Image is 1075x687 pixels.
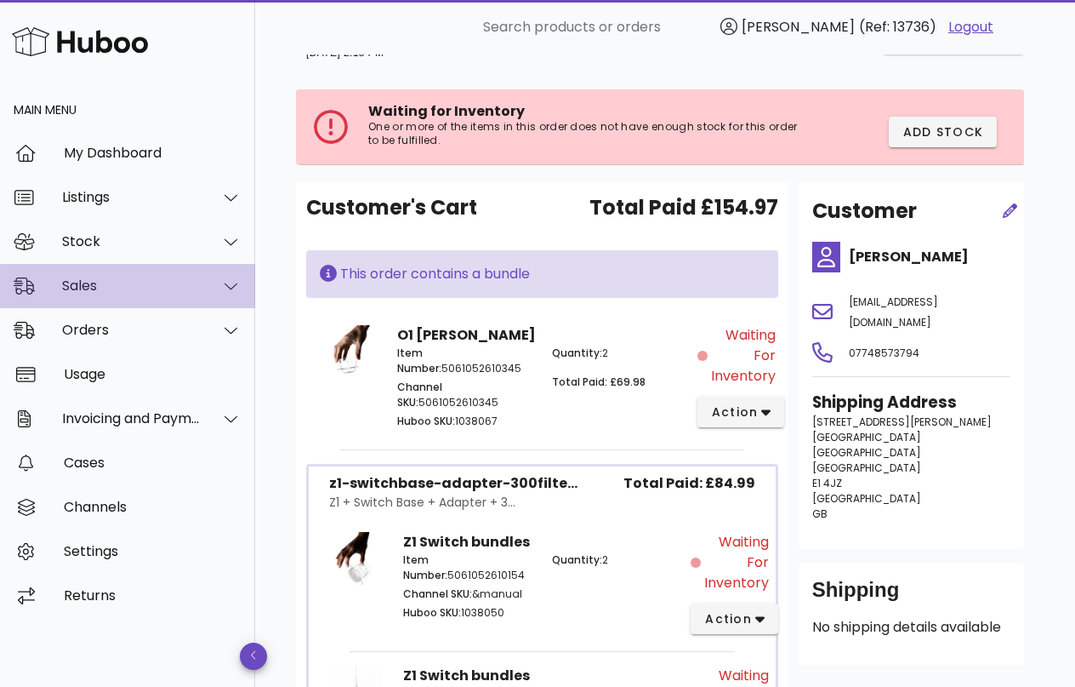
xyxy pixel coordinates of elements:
span: [STREET_ADDRESS][PERSON_NAME] [812,415,992,429]
img: Product Image [320,325,377,401]
span: Channel SKU: [403,587,472,601]
p: 5061052610345 [397,380,532,410]
span: E1 4JZ [812,476,842,490]
span: Channel SKU: [397,380,442,409]
button: action [691,604,778,634]
div: This order contains a bundle [320,264,765,284]
span: Total Paid: £69.98 [552,375,646,389]
strong: Z1 Switch bundles [403,532,530,552]
a: Logout [948,17,993,37]
p: 2 [552,346,686,361]
div: Usage [64,366,242,382]
div: Settings [64,543,242,559]
p: 5061052610345 [397,346,532,376]
span: action [711,404,759,421]
span: Huboo SKU: [403,605,461,620]
span: [GEOGRAPHIC_DATA] [812,491,921,506]
p: &manual [403,587,532,602]
span: 07748573794 [849,346,919,360]
div: Sales [62,278,201,294]
div: Returns [64,587,242,604]
p: One or more of the items in this order does not have enough stock for this order to be fulfilled. [368,120,805,147]
strong: O1 [PERSON_NAME] [397,325,536,345]
p: 1038050 [403,605,532,621]
strong: Z1 Switch bundles [403,666,530,685]
span: action [704,610,752,628]
div: z1-switchbase-adapter-300filte... [329,473,577,494]
div: Stock [62,233,201,249]
div: Orders [62,322,201,338]
span: Waiting for Inventory [368,101,525,121]
p: No shipping details available [812,617,1010,638]
h2: Customer [812,196,917,226]
img: Product Image [329,532,383,604]
span: Add Stock [902,123,984,141]
span: Customer's Cart [306,192,477,223]
button: Add Stock [889,117,998,147]
span: Waiting for Inventory [711,325,776,386]
span: Huboo SKU: [397,414,455,428]
div: Channels [64,499,242,515]
div: My Dashboard [64,145,242,161]
span: [GEOGRAPHIC_DATA] [812,461,921,475]
span: (Ref: 13736) [859,17,936,37]
p: 1038067 [397,414,532,429]
div: Listings [62,189,201,205]
div: Invoicing and Payments [62,410,201,427]
p: 5061052610154 [403,552,532,583]
p: 2 [552,552,680,568]
span: [PERSON_NAME] [742,17,855,37]
div: Shipping [812,576,1010,617]
span: Total Paid £154.97 [589,192,778,223]
span: GB [812,507,828,521]
span: [GEOGRAPHIC_DATA] [812,430,921,444]
span: Quantity: [552,552,602,567]
span: Item Number: [403,552,447,582]
span: Quantity: [552,346,602,360]
span: Item Number: [397,346,441,375]
h4: [PERSON_NAME] [849,247,1010,267]
div: Cases [64,455,242,471]
div: Z1 + Switch Base + Adapter + 3... [329,494,577,512]
img: Huboo Logo [12,23,148,60]
span: [EMAIL_ADDRESS][DOMAIN_NAME] [849,295,938,329]
button: action [697,397,785,427]
span: [GEOGRAPHIC_DATA] [812,445,921,460]
span: Waiting for Inventory [704,532,769,593]
h3: Shipping Address [812,391,1010,415]
span: Total Paid: £84.99 [623,473,755,494]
